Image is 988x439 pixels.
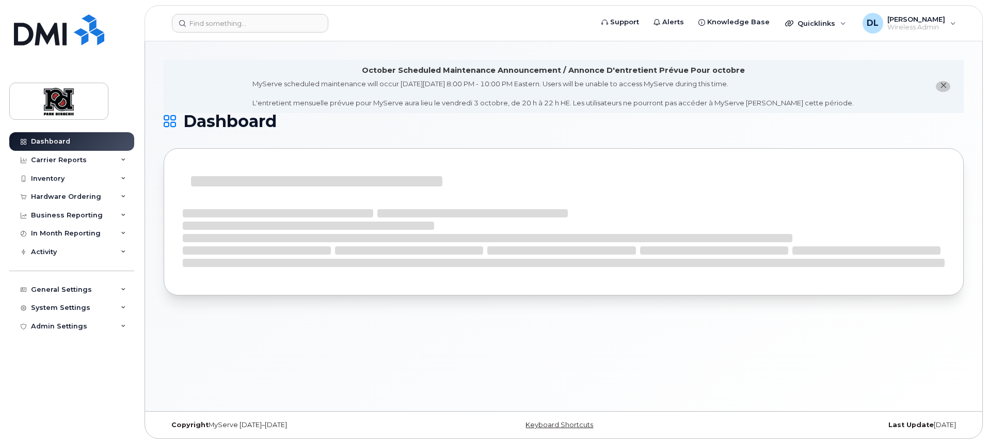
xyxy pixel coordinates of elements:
[183,114,277,129] span: Dashboard
[362,65,745,76] div: October Scheduled Maintenance Announcement / Annonce D'entretient Prévue Pour octobre
[164,421,431,429] div: MyServe [DATE]–[DATE]
[936,81,950,92] button: close notification
[252,79,854,108] div: MyServe scheduled maintenance will occur [DATE][DATE] 8:00 PM - 10:00 PM Eastern. Users will be u...
[171,421,209,429] strong: Copyright
[525,421,593,429] a: Keyboard Shortcuts
[697,421,964,429] div: [DATE]
[888,421,934,429] strong: Last Update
